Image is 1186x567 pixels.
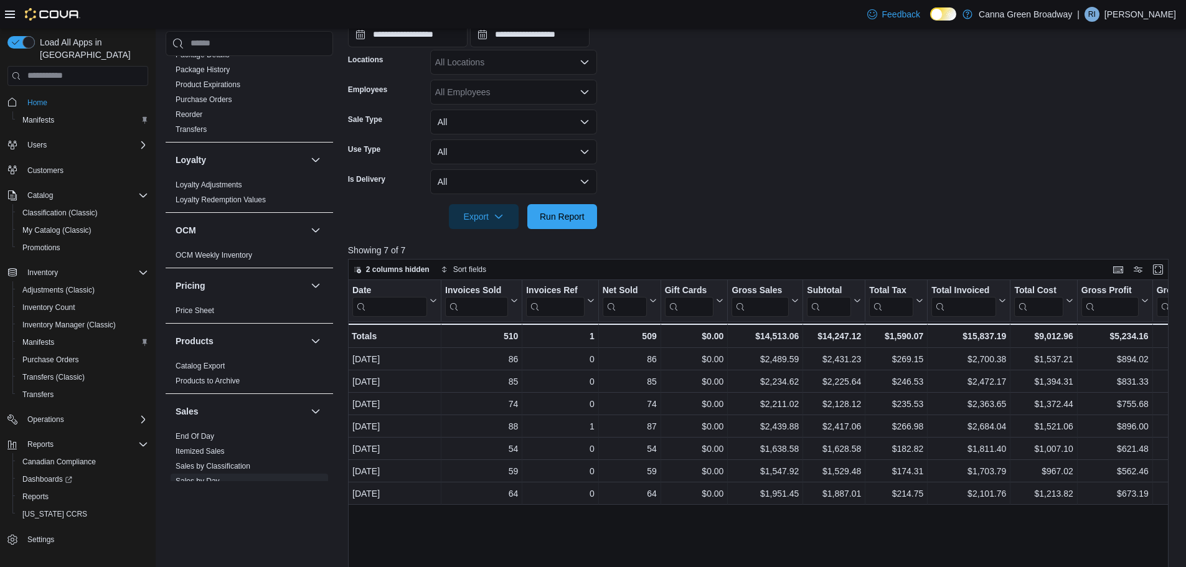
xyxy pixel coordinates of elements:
span: Transfers (Classic) [17,370,148,385]
div: 510 [445,329,518,344]
div: $269.15 [869,352,923,367]
button: Sort fields [436,262,491,277]
div: $896.00 [1081,419,1149,434]
div: $0.00 [665,486,724,501]
span: End Of Day [176,431,214,441]
button: Settings [2,530,153,548]
div: $2,211.02 [732,396,799,411]
span: Loyalty Adjustments [176,180,242,190]
div: $0.00 [665,419,724,434]
span: Catalog [22,188,148,203]
div: $0.00 [665,396,724,411]
div: $1,547.92 [732,464,799,479]
button: Enter fullscreen [1151,262,1165,277]
button: Sales [176,405,306,418]
span: Export [456,204,511,229]
span: Promotions [17,240,148,255]
div: 59 [445,464,518,479]
a: Feedback [862,2,925,27]
button: Manifests [12,334,153,351]
div: 86 [603,352,657,367]
button: Inventory Manager (Classic) [12,316,153,334]
button: Manifests [12,111,153,129]
div: Loyalty [166,177,333,212]
button: Home [2,93,153,111]
span: Promotions [22,243,60,253]
div: 0 [526,352,594,367]
div: $755.68 [1081,396,1149,411]
span: Inventory [22,265,148,280]
div: [DATE] [352,396,437,411]
div: $562.46 [1081,464,1149,479]
div: 0 [526,441,594,456]
span: Users [27,140,47,150]
div: $1,394.31 [1014,374,1073,389]
div: $1,213.82 [1014,486,1073,501]
a: OCM Weekly Inventory [176,251,252,260]
button: Net Sold [602,284,656,316]
div: 54 [603,441,657,456]
div: Pricing [166,303,333,323]
div: Total Invoiced [931,284,996,316]
div: $1,529.48 [807,464,861,479]
span: OCM Weekly Inventory [176,250,252,260]
span: Home [22,95,148,110]
div: 0 [526,486,594,501]
div: $14,247.12 [807,329,861,344]
div: Raven Irwin [1085,7,1099,22]
span: Dashboards [17,472,148,487]
div: 85 [603,374,657,389]
div: 74 [445,396,518,411]
div: $2,225.64 [807,374,861,389]
button: OCM [308,223,323,238]
a: Adjustments (Classic) [17,283,100,298]
button: Subtotal [807,284,861,316]
a: Sales by Day [176,477,220,485]
button: Canadian Compliance [12,453,153,471]
div: $967.02 [1014,464,1073,479]
div: [DATE] [352,486,437,501]
span: Product Expirations [176,80,240,90]
div: $1,887.01 [807,486,861,501]
span: Settings [27,535,54,545]
button: Sales [308,404,323,419]
span: Purchase Orders [176,95,232,105]
div: 88 [445,419,518,434]
span: Inventory Count [22,302,75,312]
span: Settings [22,532,148,547]
div: Net Sold [602,284,646,316]
h3: Sales [176,405,199,418]
div: Invoices Sold [445,284,508,296]
span: Reorder [176,110,202,119]
a: Transfers (Classic) [17,370,90,385]
div: $0.00 [665,352,724,367]
div: $235.53 [869,396,923,411]
button: Users [2,136,153,154]
button: Invoices Sold [445,284,518,316]
span: Sales by Day [176,476,220,486]
a: Purchase Orders [17,352,84,367]
div: OCM [166,248,333,268]
button: Total Cost [1014,284,1073,316]
p: | [1077,7,1080,22]
div: $2,234.62 [732,374,799,389]
div: [DATE] [352,352,437,367]
div: $2,128.12 [807,396,861,411]
a: Transfers [17,387,59,402]
button: Gift Cards [664,284,723,316]
span: Canadian Compliance [17,454,148,469]
div: $894.02 [1081,352,1149,367]
button: Pricing [308,278,323,293]
span: Inventory Count [17,300,148,315]
a: My Catalog (Classic) [17,223,96,238]
div: Date [352,284,427,296]
label: Employees [348,85,387,95]
a: Manifests [17,335,59,350]
div: $621.48 [1081,441,1149,456]
a: Reports [17,489,54,504]
div: 86 [445,352,518,367]
a: Purchase Orders [176,95,232,104]
button: Catalog [22,188,58,203]
button: Purchase Orders [12,351,153,368]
